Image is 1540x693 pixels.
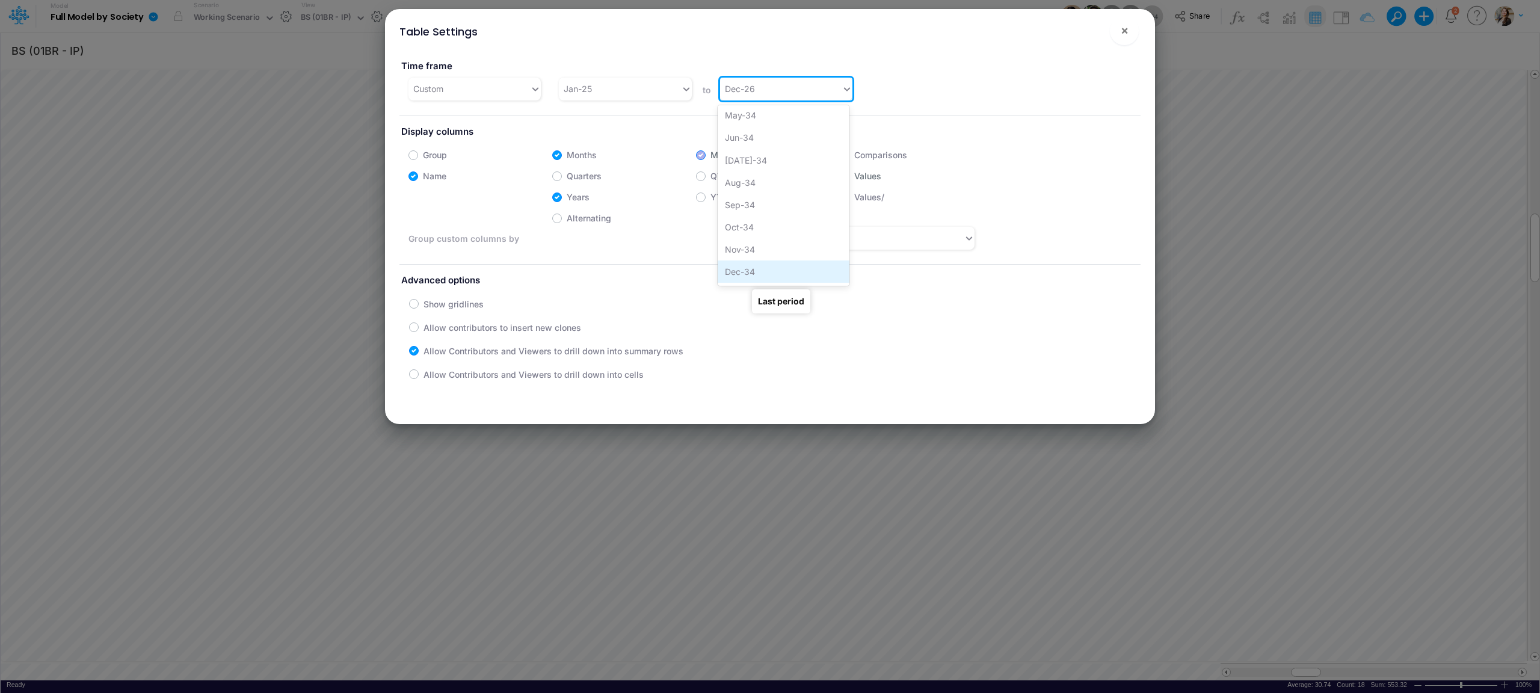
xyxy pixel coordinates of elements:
[399,121,1141,143] label: Display columns
[413,82,443,95] div: Custom
[718,260,849,283] div: Dec-34
[854,170,881,182] label: Values
[567,170,602,182] label: Quarters
[725,82,755,95] div: Dec-26
[423,170,446,182] label: Name
[718,126,849,149] div: Jun-34
[718,216,849,238] div: Oct-34
[1121,23,1129,37] span: ×
[399,269,1141,292] label: Advanced options
[423,321,581,334] label: Allow contributors to insert new clones
[408,232,600,245] label: Group custom columns by
[1110,16,1139,45] button: Close
[399,23,478,40] div: Table Settings
[718,238,849,260] div: Nov-34
[423,298,484,310] label: Show gridlines
[567,212,611,224] label: Alternating
[701,84,711,96] label: to
[423,368,644,381] label: Allow Contributors and Viewers to drill down into cells
[758,296,804,306] strong: Last period
[854,149,907,161] label: Comparisons
[718,104,849,126] div: May-34
[854,191,884,203] label: Values/
[399,55,761,78] label: Time frame
[718,171,849,194] div: Aug-34
[710,170,728,182] label: QTD
[423,345,683,357] label: Allow Contributors and Viewers to drill down into summary rows
[710,149,730,161] label: MTD
[567,191,590,203] label: Years
[718,194,849,216] div: Sep-34
[567,149,597,161] label: Months
[710,191,728,203] label: YTD
[718,149,849,171] div: [DATE]-34
[564,82,592,95] div: Jan-25
[423,149,447,161] label: Group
